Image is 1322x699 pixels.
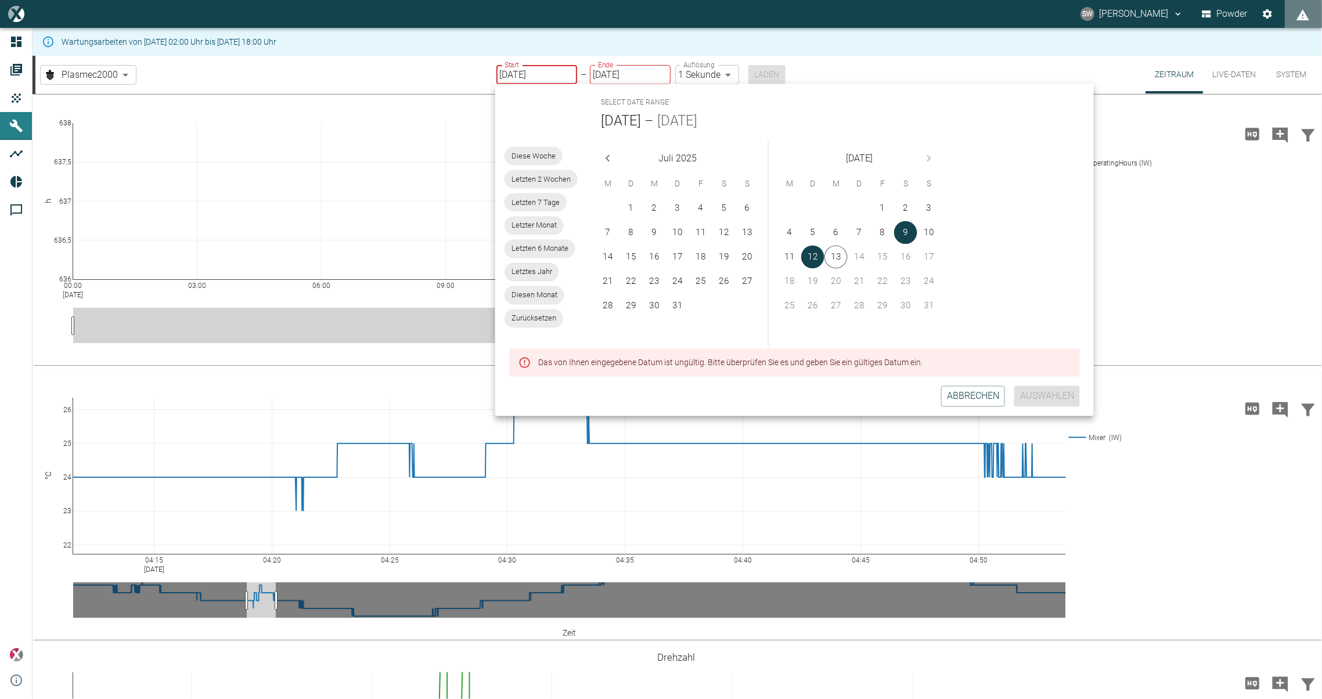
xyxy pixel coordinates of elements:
button: [DATE] [657,111,697,130]
p: – [581,68,586,81]
button: 13 [736,221,759,244]
button: Powder [1199,3,1250,24]
button: 9 [894,221,917,244]
div: Zurücksetzen [505,309,563,327]
div: Letztes Jahr [505,262,559,281]
button: 15 [619,246,643,269]
span: Freitag [690,172,711,195]
span: Mittwoch [644,172,665,195]
span: Sonntag [918,172,939,195]
button: 14 [596,246,619,269]
button: 18 [689,246,712,269]
span: Donnerstag [667,172,688,195]
div: SW [1080,7,1094,21]
button: Zeitraum [1146,56,1203,93]
button: 10 [917,221,941,244]
button: Daten filtern [1294,119,1322,149]
span: Hohe Auflösung [1238,128,1266,139]
button: Einstellungen [1257,3,1278,24]
button: 31 [666,294,689,318]
button: Kommentar hinzufügen [1266,119,1294,149]
button: 19 [712,246,736,269]
div: Letzten 6 Monate [505,239,575,258]
button: 20 [736,246,759,269]
span: Letzten 7 Tage [505,197,567,208]
button: 5 [801,221,824,244]
button: 12 [712,221,736,244]
button: 23 [643,270,666,293]
button: Kommentar hinzufügen [1266,394,1294,424]
div: Diese Woche [505,146,563,165]
span: Letztes Jahr [505,266,559,278]
button: 3 [666,197,689,220]
button: Daten filtern [1294,394,1322,424]
button: 29 [619,294,643,318]
label: Start [505,60,519,70]
input: DD.MM.YYYY [590,65,671,84]
button: 4 [689,197,712,220]
button: 4 [778,221,801,244]
button: 11 [689,221,712,244]
button: 2 [643,197,666,220]
button: 6 [736,197,759,220]
button: 13 [824,246,848,269]
label: Auflösung [683,60,715,70]
button: 8 [619,221,643,244]
span: Dienstag [621,172,642,195]
button: 28 [596,294,619,318]
div: 1 Sekunde [675,65,739,84]
button: 11 [778,246,801,269]
button: Kommentar hinzufügen [1266,668,1294,698]
h5: – [641,111,657,130]
span: Juli 2025 [658,150,697,166]
span: Hohe Auflösung [1238,402,1266,413]
button: 7 [848,221,871,244]
button: 1 [619,197,643,220]
div: Letzten 2 Wochen [505,170,578,188]
span: Mittwoch [826,172,846,195]
button: 30 [643,294,666,318]
a: Plasmec2000 [43,68,118,82]
span: Montag [597,172,618,195]
span: Dienstag [802,172,823,195]
button: 7 [596,221,619,244]
span: Plasmec2000 [62,68,118,81]
span: Freitag [872,172,893,195]
span: [DATE] [846,150,873,166]
button: System [1265,56,1317,93]
button: 16 [643,246,666,269]
button: [DATE] [601,111,641,130]
button: 21 [596,270,619,293]
span: Diese Woche [505,150,563,162]
button: Abbrechen [941,385,1005,406]
button: 6 [824,221,848,244]
span: Sonntag [737,172,758,195]
span: Select date range [601,93,669,112]
div: Diesen Monat [505,286,564,304]
button: 10 [666,221,689,244]
button: 8 [871,221,894,244]
button: 2 [894,197,917,220]
button: 1 [871,197,894,220]
span: Letzter Monat [505,220,564,232]
button: 25 [689,270,712,293]
button: Daten filtern [1294,668,1322,698]
button: stephan.wilkens@kansaihelios-cws.de [1079,3,1185,24]
img: logo [8,6,24,21]
img: Xplore Logo [9,648,23,662]
span: Donnerstag [849,172,870,195]
button: 22 [619,270,643,293]
span: Samstag [714,172,734,195]
button: 12 [801,246,824,269]
button: 27 [736,270,759,293]
button: 26 [712,270,736,293]
span: Diesen Monat [505,290,564,301]
button: 3 [917,197,941,220]
button: 5 [712,197,736,220]
input: DD.MM.YYYY [496,65,577,84]
div: Letzter Monat [505,216,564,235]
div: Wartungsarbeiten von [DATE] 02:00 Uhr bis [DATE] 18:00 Uhr [62,31,276,52]
span: Zurücksetzen [505,313,563,325]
